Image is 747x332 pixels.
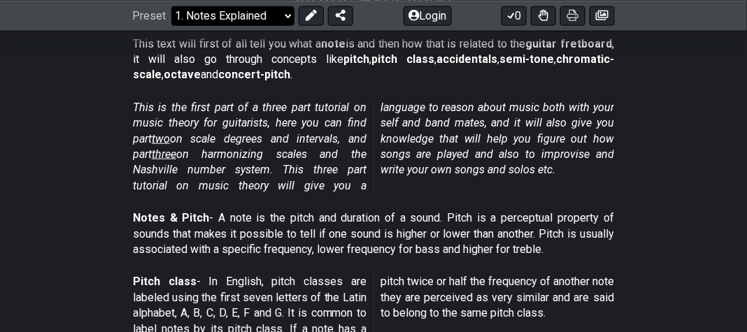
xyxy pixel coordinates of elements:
[321,37,346,50] strong: note
[436,52,497,66] strong: accidentals
[501,6,527,25] button: 0
[531,6,556,25] button: Toggle Dexterity for all fretkits
[133,101,614,192] em: This is the first part of a three part tutorial on music theory for guitarists, here you can find...
[133,275,197,288] strong: Pitch class
[133,210,614,257] p: - A note is the pitch and duration of a sound. Pitch is a perceptual property of sounds that make...
[171,6,294,25] select: Preset
[132,9,166,22] span: Preset
[525,37,612,50] strong: guitar fretboard
[590,6,615,25] button: Create image
[371,52,434,66] strong: pitch class
[133,211,209,224] strong: Notes & Pitch
[152,147,176,161] span: three
[164,68,201,81] strong: octave
[560,6,585,25] button: Print
[328,6,353,25] button: Share Preset
[343,52,369,66] strong: pitch
[299,6,324,25] button: Edit Preset
[152,132,170,145] span: two
[133,36,614,83] p: This text will first of all tell you what a is and then how that is related to the , it will also...
[218,68,290,81] strong: concert-pitch
[499,52,554,66] strong: semi-tone
[404,6,452,25] button: Login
